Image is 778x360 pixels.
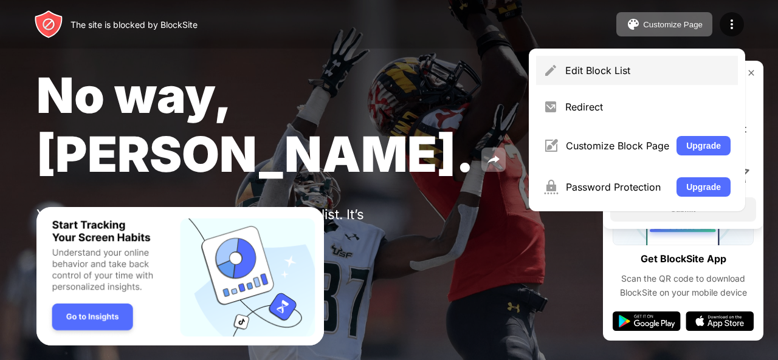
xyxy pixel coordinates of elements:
[676,177,731,197] button: Upgrade
[543,180,559,194] img: menu-password.svg
[543,63,558,78] img: menu-pencil.svg
[566,181,669,193] div: Password Protection
[36,207,324,346] iframe: Banner
[543,138,559,153] img: menu-customize.svg
[725,17,739,32] img: menu-icon.svg
[643,20,703,29] div: Customize Page
[566,140,669,152] div: Customize Block Page
[36,206,412,238] div: You put [DOMAIN_NAME] in your Block Sites list. It’s probably there for a reason.
[71,19,198,30] div: The site is blocked by BlockSite
[486,152,501,167] img: share.svg
[616,12,712,36] button: Customize Page
[565,64,731,76] div: Edit Block List
[676,136,731,155] button: Upgrade
[626,17,641,32] img: pallet.svg
[565,101,731,113] div: Redirect
[746,68,756,78] img: rate-us-close.svg
[34,10,63,39] img: header-logo.svg
[543,100,558,114] img: menu-redirect.svg
[36,66,474,183] span: No way, [PERSON_NAME].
